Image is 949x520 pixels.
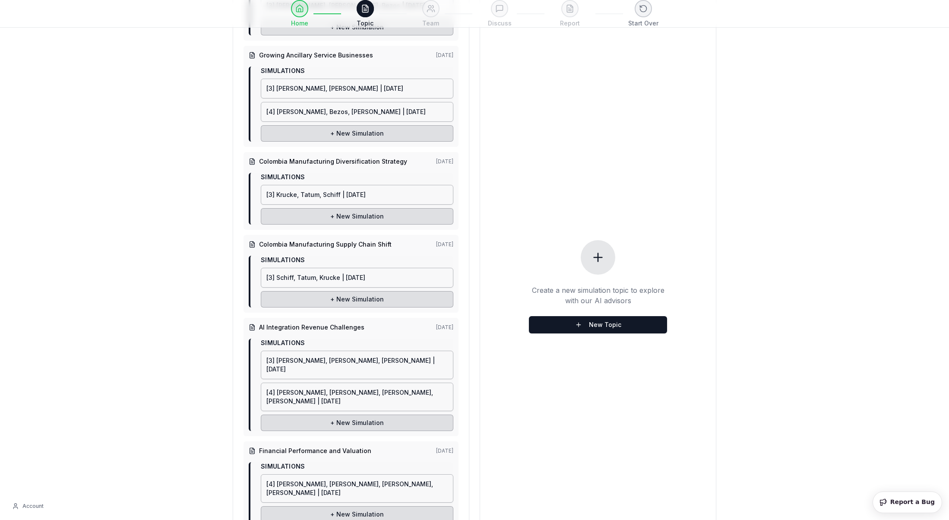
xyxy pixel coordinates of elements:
[261,256,453,264] p: Simulations
[261,67,453,75] p: Simulations
[259,51,373,60] span: Growing Ancillary Service Businesses
[261,185,453,205] a: [3] Krucke, Tatum, Schiff | [DATE]
[259,323,364,332] span: AI Integration Revenue Challenges
[266,85,403,92] span: [3] [PERSON_NAME], [PERSON_NAME] | [DATE]
[266,357,435,373] span: [3] [PERSON_NAME], [PERSON_NAME], [PERSON_NAME] | [DATE]
[266,480,433,496] span: [4] [PERSON_NAME], [PERSON_NAME], [PERSON_NAME], [PERSON_NAME] | [DATE]
[436,52,453,59] span: [DATE]
[261,79,453,98] a: [3] [PERSON_NAME], [PERSON_NAME] | [DATE]
[261,102,453,122] a: [4] [PERSON_NAME], Bezos, [PERSON_NAME] | [DATE]
[436,447,453,454] span: [DATE]
[357,19,373,28] span: Topic
[259,447,371,455] span: Financial Performance and Valuation
[259,240,392,249] span: Colombia Manufacturing Supply Chain Shift
[266,108,426,115] span: [4] [PERSON_NAME], Bezos, [PERSON_NAME] | [DATE]
[261,462,453,471] p: Simulations
[291,19,308,28] span: Home
[422,19,439,28] span: Team
[436,241,453,248] span: [DATE]
[488,19,512,28] span: Discuss
[261,268,453,288] a: [3] Schiff, Tatum, Krucke | [DATE]
[7,499,49,513] button: Account
[261,339,453,347] p: Simulations
[261,173,453,181] p: Simulations
[266,389,433,405] span: [4] [PERSON_NAME], [PERSON_NAME], [PERSON_NAME], [PERSON_NAME] | [DATE]
[266,191,366,198] span: [3] Krucke, Tatum, Schiff | [DATE]
[261,208,453,225] button: + New Simulation
[436,324,453,331] span: [DATE]
[261,351,453,379] a: [3] [PERSON_NAME], [PERSON_NAME], [PERSON_NAME] | [DATE]
[261,383,453,411] a: [4] [PERSON_NAME], [PERSON_NAME], [PERSON_NAME], [PERSON_NAME] | [DATE]
[261,474,453,503] a: [4] [PERSON_NAME], [PERSON_NAME], [PERSON_NAME], [PERSON_NAME] | [DATE]
[261,125,453,142] button: + New Simulation
[560,19,580,28] span: Report
[628,19,658,28] span: Start Over
[261,291,453,308] button: + New Simulation
[259,157,407,166] span: Colombia Manufacturing Diversification Strategy
[529,316,667,333] button: New Topic
[266,274,365,281] span: [3] Schiff, Tatum, Krucke | [DATE]
[261,415,453,431] button: + New Simulation
[22,503,44,510] span: Account
[529,285,667,306] p: Create a new simulation topic to explore with our AI advisors
[436,158,453,165] span: [DATE]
